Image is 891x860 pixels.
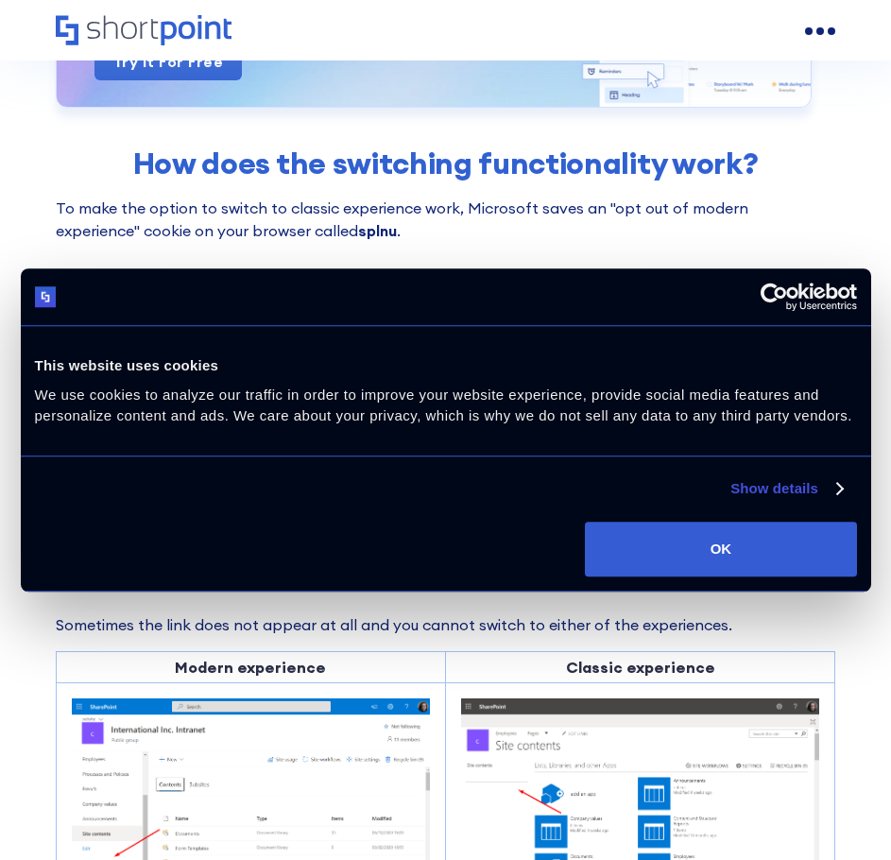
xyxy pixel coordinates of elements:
button: OK [585,522,856,576]
iframe: Chat Widget [551,641,891,860]
a: Home [56,15,231,47]
a: Usercentrics Cookiebot - opens in a new window [692,283,857,311]
h2: How does the switching functionality work? [92,146,800,181]
p: Sometimes the link does not appear at all and you cannot switch to either of the experiences. [56,613,835,636]
span: We use cookies to analyze our traffic in order to improve your website experience, provide social... [35,387,852,424]
img: logo [35,286,57,308]
a: open menu [805,16,835,46]
a: Try it for free [94,43,243,80]
strong: splnu [358,221,397,240]
div: This website uses cookies [35,354,857,377]
a: Show details [730,477,842,500]
p: To make the option to switch to classic experience work, Microsoft saves an "opt out of modern ex... [56,197,835,310]
strong: Modern experience [175,658,326,677]
a: opening your browser developer tool [361,267,625,285]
